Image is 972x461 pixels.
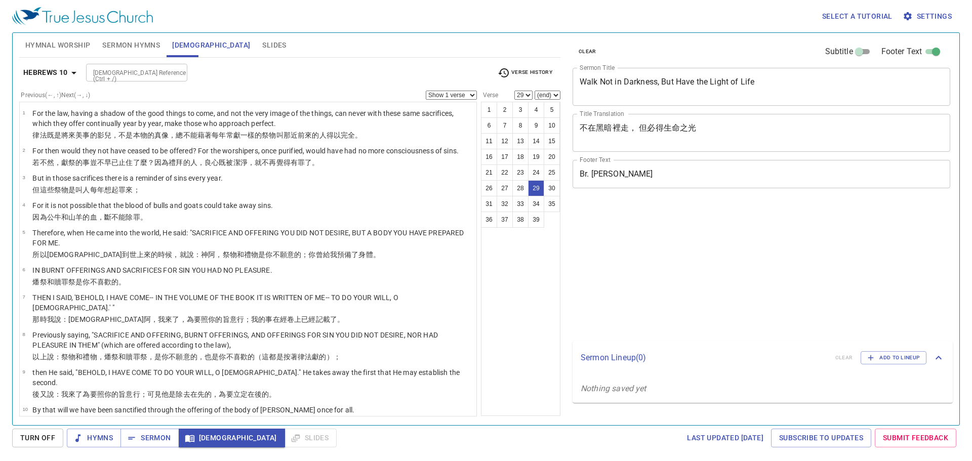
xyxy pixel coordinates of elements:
[573,341,953,374] div: Sermon Lineup(0)clearAdd to Lineup
[337,315,344,323] wg1125: 。
[32,212,273,222] p: 因為
[176,353,341,361] wg3756: 願意的
[528,212,544,228] button: 39
[298,353,341,361] wg2596: 律法
[544,196,560,212] button: 35
[276,158,319,166] wg2089: 覺得有
[104,158,319,166] wg3756: 早已止住了
[61,315,344,323] wg2036: ：[DEMOGRAPHIC_DATA]
[581,352,827,364] p: Sermon Lineup ( 0 )
[269,158,319,166] wg3367: 再
[481,212,497,228] button: 36
[54,390,276,398] wg2046: ：我來了
[683,429,767,447] a: Last updated [DATE]
[327,353,341,361] wg4374: ）；
[481,149,497,165] button: 16
[337,250,380,259] wg3427: 預備了
[75,432,113,444] span: Hymns
[301,315,344,323] wg1722: 已經記載了
[97,353,341,361] wg4376: ，燔祭
[75,278,126,286] wg266: 是你不
[779,432,863,444] span: Subscribe to Updates
[32,185,222,195] p: 但
[818,7,897,26] button: Select a tutorial
[497,196,513,212] button: 32
[22,110,25,115] span: 1
[528,149,544,165] button: 19
[219,158,319,166] wg4893: 既被潔淨
[481,164,497,181] button: 21
[481,117,497,134] button: 6
[226,390,276,398] wg2443: 要立定
[212,390,276,398] wg4413: ，為
[258,250,380,259] wg4376: 是你不
[528,196,544,212] button: 34
[244,315,344,323] wg4160: ；我
[54,278,126,286] wg2532: 贖罪祭
[240,131,362,139] wg4374: 一樣的
[47,315,344,323] wg5119: 我說
[492,65,558,80] button: Verse History
[75,131,362,139] wg3195: 美事
[32,108,473,129] p: For the law, having a shadow of the good things to come, and not the very image of the things, ca...
[497,164,513,181] button: 22
[544,149,560,165] button: 20
[22,406,28,412] span: 10
[22,294,25,300] span: 7
[497,117,513,134] button: 7
[481,92,498,98] label: Verse
[544,117,560,134] button: 10
[687,432,763,444] span: Last updated [DATE]
[528,164,544,181] button: 24
[298,158,319,166] wg2192: 罪
[358,250,380,259] wg2675: 身體
[373,250,380,259] wg4983: 。
[276,131,362,139] wg2378: 叫那近前來的人得以
[32,265,272,275] p: IN BURNT OFFERINGS AND SACRIFICES FOR SIN YOU HAD NO PLEASURE.
[111,278,126,286] wg2106: 的。
[75,158,319,166] wg4374: 的事豈不
[32,367,473,388] p: then He said, "BEHOLD, I HAVE COME TO DO YOUR WILL, O [DEMOGRAPHIC_DATA]." He takes away the firs...
[481,133,497,149] button: 11
[20,432,55,444] span: Turn Off
[861,351,926,364] button: Add to Lineup
[32,249,473,260] p: 所以
[497,133,513,149] button: 12
[237,315,344,323] wg2307: 行
[312,353,341,361] wg3551: 獻的
[881,46,922,58] span: Footer Text
[118,390,276,398] wg4675: 旨意
[287,315,344,323] wg975: 卷
[47,131,362,139] wg3551: 既是
[32,330,473,350] p: Previously saying, "SACRIFICE AND OFFERING, BURNT OFFERINGS, AND OFFERINGS FOR SIN YOU DID NOT DE...
[61,213,147,221] wg5022: 和
[481,102,497,118] button: 1
[32,314,473,324] p: 那時
[32,277,272,287] p: 燔祭
[825,46,853,58] span: Subtitle
[21,92,90,98] label: Previous (←, ↑) Next (→, ↓)
[544,102,560,118] button: 5
[102,39,160,52] span: Sermon Hymns
[67,429,121,447] button: Hymns
[512,196,529,212] button: 33
[512,133,529,149] button: 13
[280,250,380,259] wg3756: 願意的
[32,173,222,183] p: But in those sacrifices there is a reminder of sins every year.
[47,213,147,221] wg1063: 公牛
[258,315,344,323] wg1700: 的事在經
[190,390,276,398] wg337: 在先的
[528,102,544,118] button: 4
[126,131,362,139] wg3756: 是本物
[180,315,345,323] wg2240: ，為要照你的
[22,202,25,207] span: 4
[47,278,126,286] wg3646: 和
[883,432,948,444] span: Submit Feedback
[68,213,147,221] wg2532: 山羊
[54,158,319,166] wg1893: ，獻祭
[269,353,341,361] wg3748: 都是按著
[104,186,140,194] wg1763: 想起
[61,131,362,139] wg2192: 將來
[341,131,362,139] wg4334: 完全
[32,200,273,211] p: For it is not possible that the blood of bulls and goats could take away sins.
